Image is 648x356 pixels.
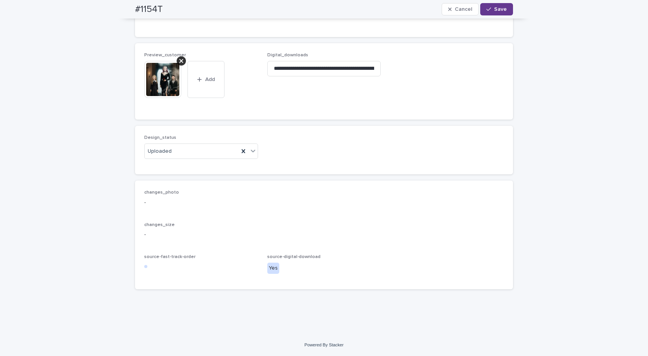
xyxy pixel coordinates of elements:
div: Yes [267,263,279,274]
a: Powered By Stacker [304,343,343,347]
span: Save [494,7,507,12]
span: Cancel [455,7,472,12]
p: - [144,231,504,239]
button: Save [480,3,513,15]
span: Add [205,77,215,82]
span: changes_size [144,223,175,227]
h2: #1154T [135,4,163,15]
button: Add [187,61,224,98]
span: source-digital-download [267,255,321,259]
span: changes_photo [144,190,179,195]
span: Digital_downloads [267,53,308,57]
p: - [144,199,504,207]
span: source-fast-track-order [144,255,196,259]
span: Uploaded [148,147,172,155]
button: Cancel [442,3,479,15]
span: Preview_customer [144,53,186,57]
span: Design_status [144,135,176,140]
